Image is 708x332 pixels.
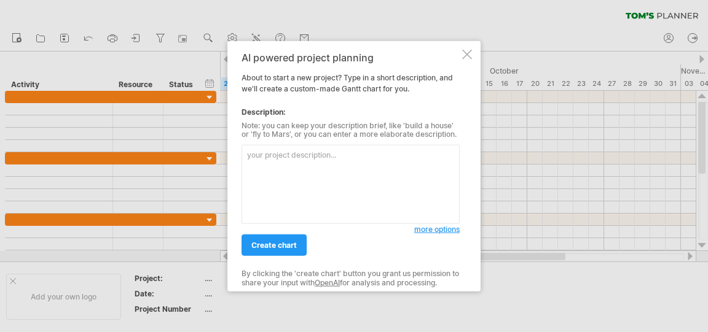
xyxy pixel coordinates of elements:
span: create chart [251,241,297,250]
div: Note: you can keep your description brief, like 'build a house' or 'fly to Mars', or you can ente... [242,121,460,139]
div: AI powered project planning [242,52,460,63]
div: Description: [242,106,460,117]
div: By clicking the 'create chart' button you grant us permission to share your input with for analys... [242,269,460,287]
a: create chart [242,234,307,256]
a: OpenAI [315,277,340,287]
span: more options [414,225,460,234]
a: more options [414,224,460,235]
div: About to start a new project? Type in a short description, and we'll create a custom-made Gantt c... [242,52,460,280]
